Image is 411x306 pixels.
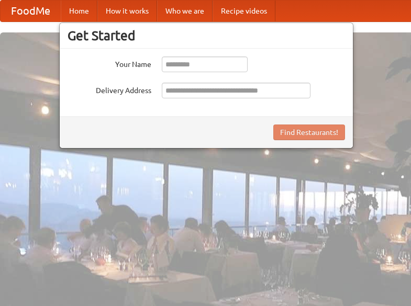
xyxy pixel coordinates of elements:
[68,28,345,43] h3: Get Started
[61,1,97,21] a: Home
[1,1,61,21] a: FoodMe
[68,83,151,96] label: Delivery Address
[68,56,151,70] label: Your Name
[273,124,345,140] button: Find Restaurants!
[213,1,275,21] a: Recipe videos
[97,1,157,21] a: How it works
[157,1,213,21] a: Who we are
